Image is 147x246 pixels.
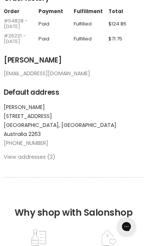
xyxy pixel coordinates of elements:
[4,70,90,77] a: [EMAIL_ADDRESS][DOMAIN_NAME]
[108,20,126,27] span: $124.85
[108,9,143,14] th: Total
[39,9,73,14] th: Payment
[4,113,143,119] li: [STREET_ADDRESS]
[4,32,26,45] a: #26221 - [DATE]
[113,215,140,239] iframe: Gorgias live chat messenger
[4,9,39,14] th: Order
[4,177,143,229] h2: Why shop with Salonshop
[74,29,108,44] td: Fulfilled
[4,88,143,97] h2: Default address
[39,14,73,29] td: Paid
[4,153,55,161] a: View addresses (2)
[4,122,143,128] li: [GEOGRAPHIC_DATA], [GEOGRAPHIC_DATA]
[74,14,108,29] td: Fulfilled
[4,56,143,64] h2: [PERSON_NAME]
[4,139,48,147] a: [PHONE_NUMBER]
[4,104,143,110] li: [PERSON_NAME]
[74,9,108,14] th: Fulfillment
[4,131,143,137] li: Australia 2263
[4,17,28,30] a: #54828 - [DATE]
[108,35,122,42] span: $71.75
[39,29,73,44] td: Paid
